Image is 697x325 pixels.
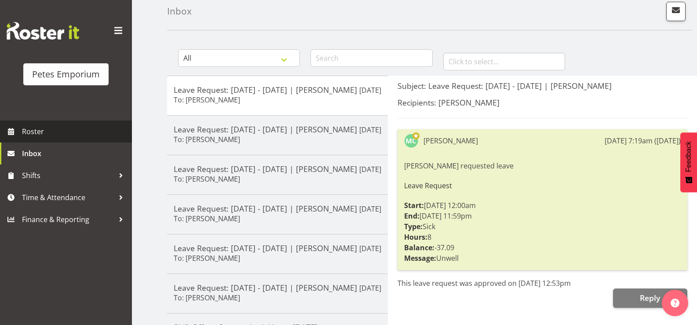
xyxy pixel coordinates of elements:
[680,132,697,192] button: Feedback - Show survey
[174,164,381,174] h5: Leave Request: [DATE] - [DATE] | [PERSON_NAME]
[174,124,381,134] h5: Leave Request: [DATE] - [DATE] | [PERSON_NAME]
[398,98,687,107] h5: Recipients: [PERSON_NAME]
[359,283,381,293] p: [DATE]
[398,278,571,288] span: This leave request was approved on [DATE] 12:53pm
[359,243,381,254] p: [DATE]
[174,135,240,144] h6: To: [PERSON_NAME]
[174,214,240,223] h6: To: [PERSON_NAME]
[174,254,240,263] h6: To: [PERSON_NAME]
[613,288,687,308] button: Reply
[359,85,381,95] p: [DATE]
[359,124,381,135] p: [DATE]
[404,232,427,242] strong: Hours:
[404,211,420,221] strong: End:
[605,135,681,146] div: [DATE] 7:19am ([DATE])
[404,253,436,263] strong: Message:
[640,292,660,303] span: Reply
[22,169,114,182] span: Shifts
[359,204,381,214] p: [DATE]
[404,222,423,231] strong: Type:
[404,243,434,252] strong: Balance:
[7,22,79,40] img: Rosterit website logo
[310,49,432,67] input: Search
[22,213,114,226] span: Finance & Reporting
[22,191,114,204] span: Time & Attendance
[174,85,381,95] h5: Leave Request: [DATE] - [DATE] | [PERSON_NAME]
[404,201,424,210] strong: Start:
[22,125,128,138] span: Roster
[404,134,418,148] img: melissa-cowen2635.jpg
[685,141,693,172] span: Feedback
[359,164,381,175] p: [DATE]
[174,95,240,104] h6: To: [PERSON_NAME]
[398,81,687,91] h5: Subject: Leave Request: [DATE] - [DATE] | [PERSON_NAME]
[174,175,240,183] h6: To: [PERSON_NAME]
[174,283,381,292] h5: Leave Request: [DATE] - [DATE] | [PERSON_NAME]
[671,299,679,307] img: help-xxl-2.png
[174,293,240,302] h6: To: [PERSON_NAME]
[167,6,192,16] h4: Inbox
[443,53,565,70] input: Click to select...
[404,182,681,190] h6: Leave Request
[22,147,128,160] span: Inbox
[32,68,100,81] div: Petes Emporium
[174,204,381,213] h5: Leave Request: [DATE] - [DATE] | [PERSON_NAME]
[404,158,681,266] div: [PERSON_NAME] requested leave [DATE] 12:00am [DATE] 11:59pm Sick 8 -37.09 Unwell
[174,243,381,253] h5: Leave Request: [DATE] - [DATE] | [PERSON_NAME]
[423,135,478,146] div: [PERSON_NAME]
